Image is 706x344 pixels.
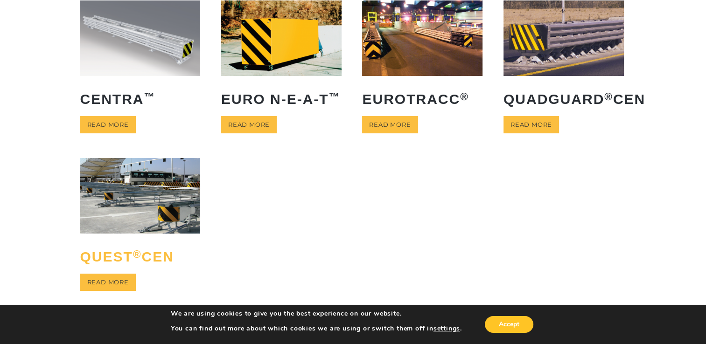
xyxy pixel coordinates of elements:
[171,324,462,333] p: You can find out more about which cookies we are using or switch them off in .
[503,0,624,113] a: QuadGuard®CEN
[80,274,136,291] a: Read more about “QUEST® CEN”
[221,116,277,133] a: Read more about “Euro N-E-A-T™”
[80,242,201,271] h2: QUEST CEN
[362,84,482,114] h2: EuroTRACC
[604,91,613,103] sup: ®
[329,91,341,103] sup: ™
[144,91,156,103] sup: ™
[133,248,142,260] sup: ®
[503,84,624,114] h2: QuadGuard CEN
[80,0,201,113] a: CENTRA™
[485,316,533,333] button: Accept
[221,84,342,114] h2: Euro N-E-A-T
[171,310,462,318] p: We are using cookies to give you the best experience on our website.
[362,0,482,113] a: EuroTRACC®
[433,324,460,333] button: settings
[362,116,418,133] a: Read more about “EuroTRACC®”
[80,84,201,114] h2: CENTRA
[80,158,201,271] a: QUEST®CEN
[460,91,469,103] sup: ®
[503,116,559,133] a: Read more about “QuadGuard® CEN”
[80,116,136,133] a: Read more about “CENTRA™”
[221,0,342,113] a: Euro N-E-A-T™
